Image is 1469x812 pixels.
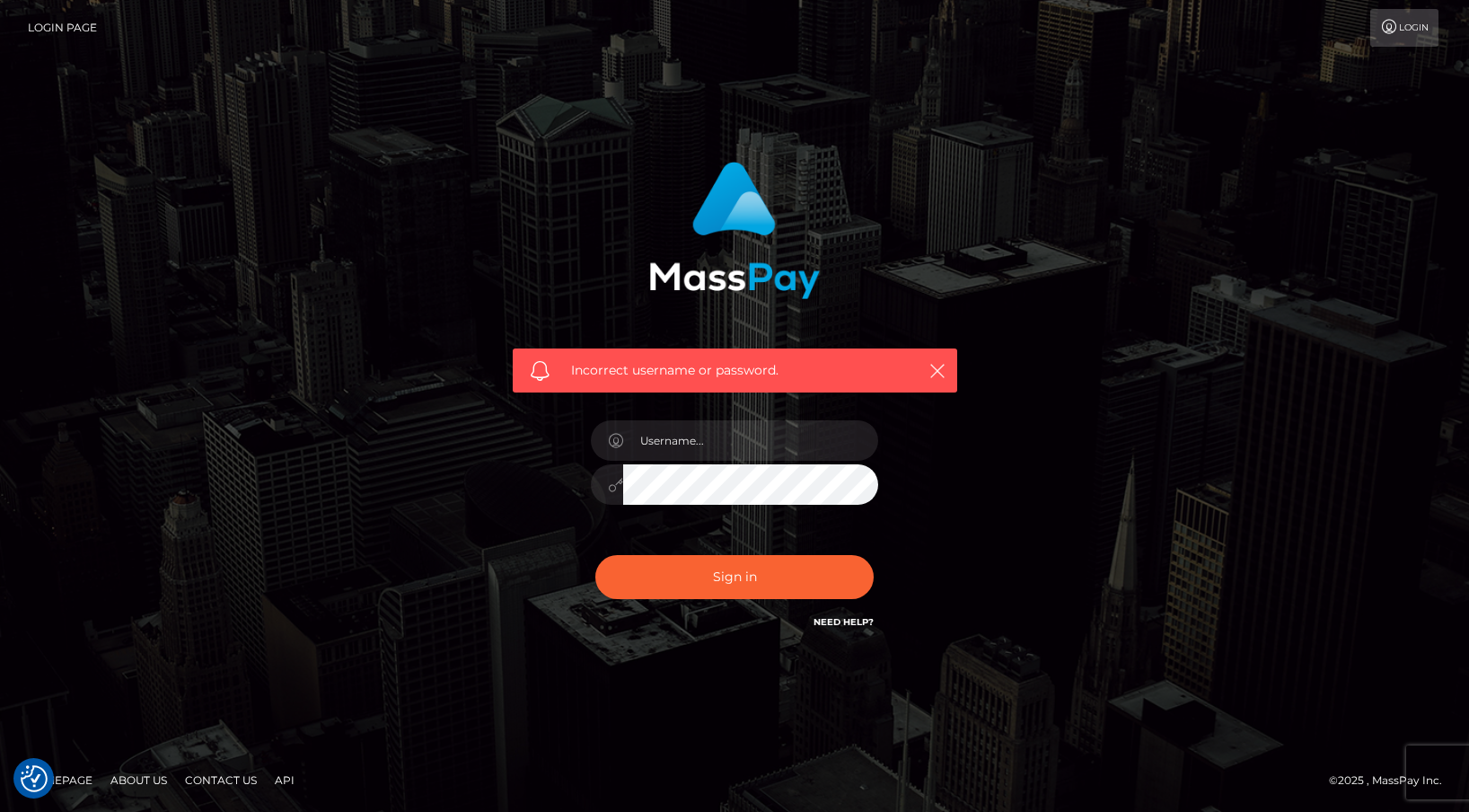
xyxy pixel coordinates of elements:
[21,765,48,792] button: Consent Preferences
[595,555,874,599] button: Sign in
[623,420,878,461] input: Username...
[268,766,302,794] a: API
[1370,9,1438,47] a: Login
[814,616,874,628] a: Need Help?
[103,766,174,794] a: About Us
[649,162,820,299] img: MassPay Login
[571,361,899,380] span: Incorrect username or password.
[28,9,97,47] a: Login Page
[178,766,264,794] a: Contact Us
[21,765,48,792] img: Revisit consent button
[1329,771,1456,790] div: © 2025 , MassPay Inc.
[20,766,100,794] a: Homepage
